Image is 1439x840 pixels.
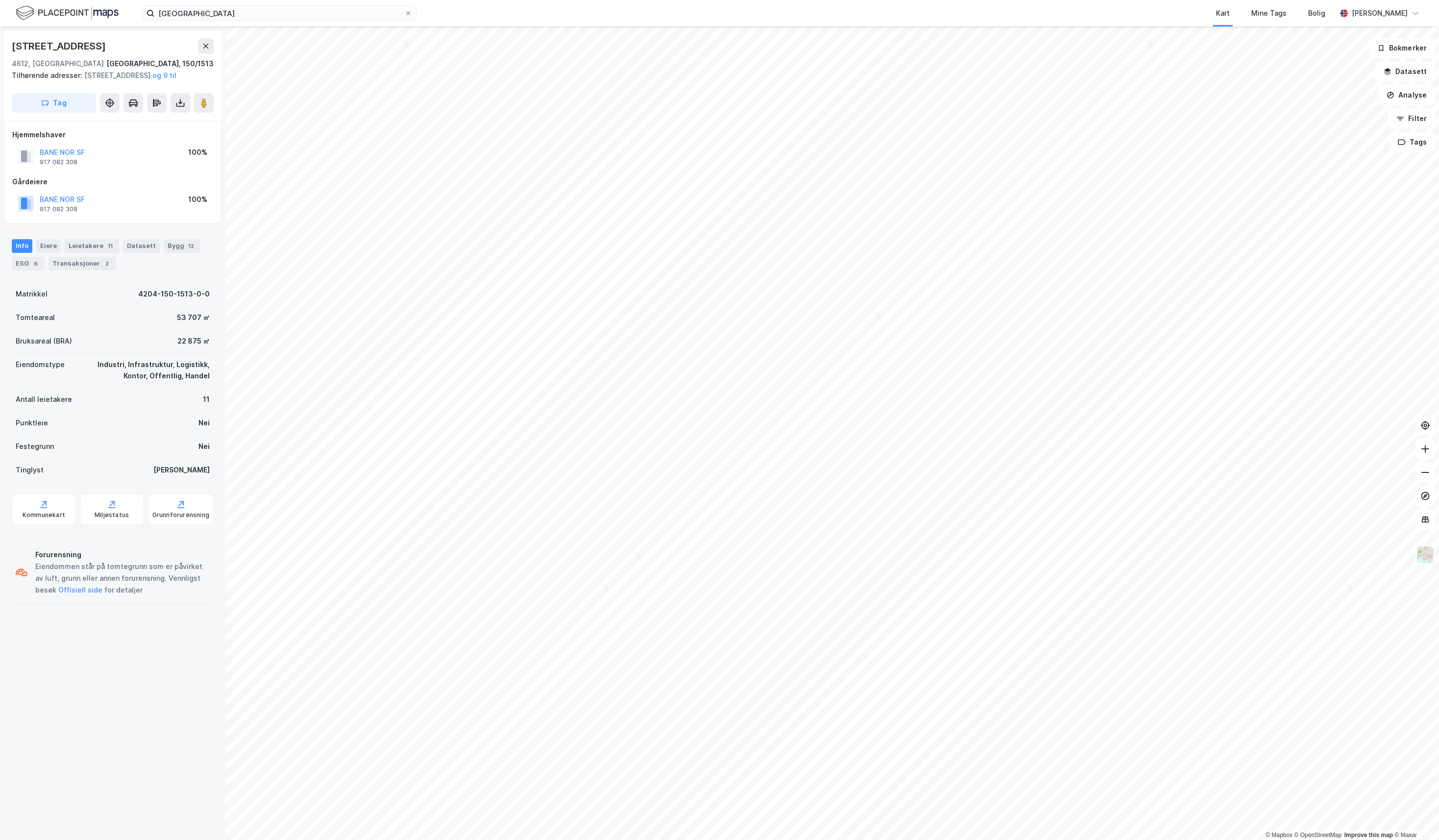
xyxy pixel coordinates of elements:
[12,129,213,141] div: Hjemmelshaver
[138,288,210,300] div: 4204-150-1513-0-0
[35,561,210,596] div: Eiendommen står på tomtegrunn som er påvirket av luft, grunn eller annen forurensning. Vennligst ...
[1251,7,1287,19] div: Mine Tags
[16,4,119,22] img: logo.f888ab2527a4732fd821a326f86c7f29.svg
[1416,545,1435,564] img: Z
[16,441,54,452] div: Festegrunn
[186,241,196,251] div: 12
[102,259,112,269] div: 2
[16,335,72,347] div: Bruksareal (BRA)
[16,312,55,323] div: Tomteareal
[198,441,210,452] div: Nei
[152,511,209,519] div: Grunnforurensning
[154,6,404,21] input: Søk på adresse, matrikkel, gårdeiere, leietakere eller personer
[177,335,210,347] div: 22 875 ㎡
[12,257,45,271] div: ESG
[16,417,48,429] div: Punktleie
[1375,62,1435,81] button: Datasett
[16,359,65,371] div: Eiendomstype
[164,239,200,253] div: Bygg
[12,58,104,70] div: 4612, [GEOGRAPHIC_DATA]
[35,549,210,561] div: Forurensning
[12,176,213,188] div: Gårdeiere
[40,158,77,166] div: 917 082 308
[76,359,210,382] div: Industri, Infrastruktur, Logistikk, Kontor, Offentlig, Handel
[65,239,119,253] div: Leietakere
[1369,38,1435,58] button: Bokmerker
[1390,793,1439,840] iframe: Chat Widget
[105,241,115,251] div: 11
[153,464,210,476] div: [PERSON_NAME]
[1378,85,1435,105] button: Analyse
[1308,7,1325,19] div: Bolig
[12,239,32,253] div: Info
[16,464,44,476] div: Tinglyst
[1265,832,1292,839] a: Mapbox
[16,394,72,405] div: Antall leietakere
[49,257,116,271] div: Transaksjoner
[95,511,129,519] div: Miljøstatus
[1389,132,1435,152] button: Tags
[188,194,207,205] div: 100%
[177,312,210,323] div: 53 707 ㎡
[12,70,206,81] div: [STREET_ADDRESS]
[12,38,108,54] div: [STREET_ADDRESS]
[40,205,77,213] div: 917 082 308
[1294,832,1342,839] a: OpenStreetMap
[23,511,65,519] div: Kommunekart
[123,239,160,253] div: Datasett
[188,147,207,158] div: 100%
[36,239,61,253] div: Eiere
[203,394,210,405] div: 11
[31,259,41,269] div: 6
[16,288,48,300] div: Matrikkel
[1352,7,1408,19] div: [PERSON_NAME]
[1216,7,1230,19] div: Kart
[12,71,84,79] span: Tilhørende adresser:
[1344,832,1393,839] a: Improve this map
[1388,109,1435,128] button: Filter
[198,417,210,429] div: Nei
[106,58,214,70] div: [GEOGRAPHIC_DATA], 150/1513
[12,93,96,113] button: Tag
